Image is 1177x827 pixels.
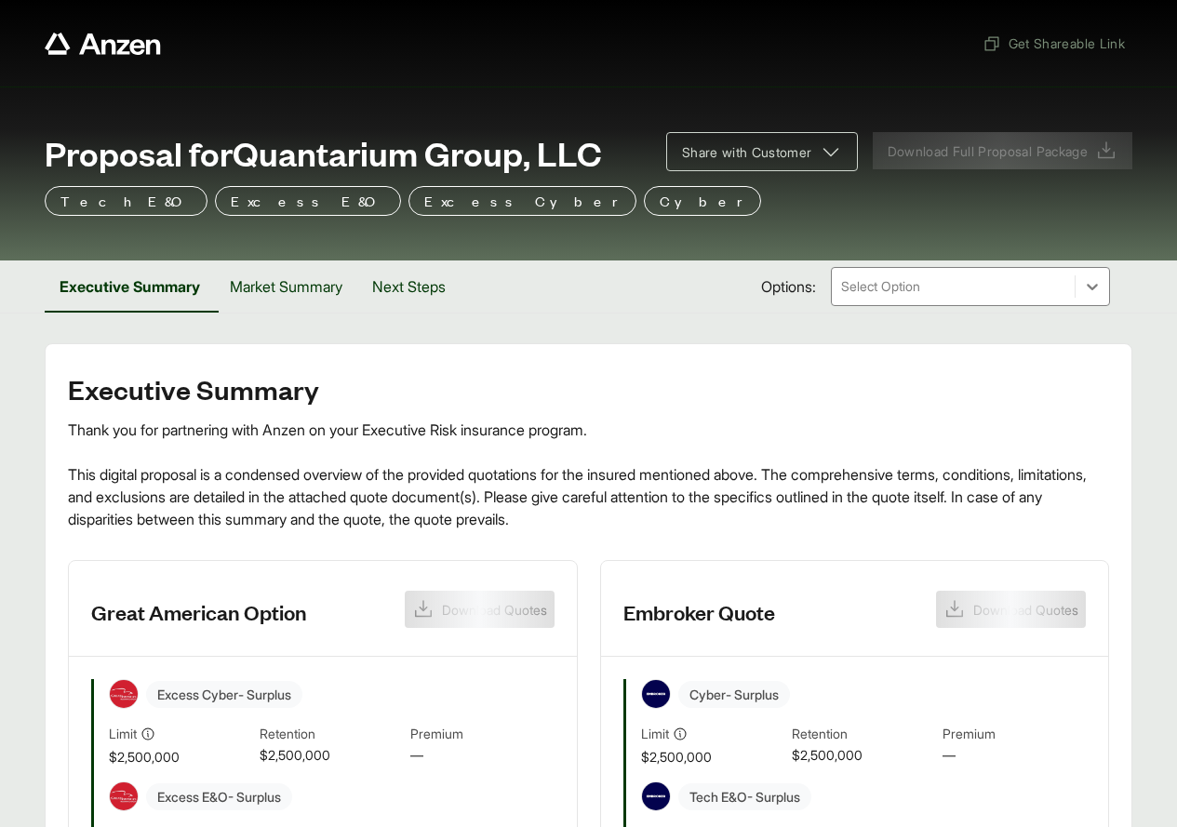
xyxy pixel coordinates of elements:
span: Tech E&O - Surplus [678,783,811,810]
span: — [410,745,554,767]
a: Anzen website [45,33,161,55]
span: Limit [109,724,137,743]
span: Get Shareable Link [983,33,1125,53]
button: Executive Summary [45,260,215,313]
span: Retention [260,724,403,745]
span: Download Full Proposal Package [888,141,1089,161]
span: Share with Customer [682,142,812,162]
p: Tech E&O [60,190,192,212]
img: Embroker [642,680,670,708]
p: Excess Cyber [424,190,621,212]
span: Premium [943,724,1086,745]
span: $2,500,000 [641,747,784,767]
button: Share with Customer [666,132,858,171]
h2: Executive Summary [68,374,1109,404]
p: Excess E&O [231,190,385,212]
span: Cyber - Surplus [678,681,790,708]
img: Embroker [642,782,670,810]
span: — [943,745,1086,767]
span: Excess Cyber - Surplus [146,681,302,708]
span: Limit [641,724,669,743]
span: $2,500,000 [792,745,935,767]
span: $2,500,000 [109,747,252,767]
span: Options: [761,275,816,298]
button: Market Summary [215,260,357,313]
button: Next Steps [357,260,461,313]
img: Great American [110,680,138,708]
p: Cyber [660,190,745,212]
span: Retention [792,724,935,745]
span: $2,500,000 [260,745,403,767]
h3: Embroker Quote [623,598,775,626]
h3: Great American Option [91,598,307,626]
button: Get Shareable Link [975,26,1132,60]
span: Premium [410,724,554,745]
img: Great American [110,782,138,810]
span: Proposal for Quantarium Group, LLC [45,134,602,171]
div: Thank you for partnering with Anzen on your Executive Risk insurance program. This digital propos... [68,419,1109,530]
span: Excess E&O - Surplus [146,783,292,810]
